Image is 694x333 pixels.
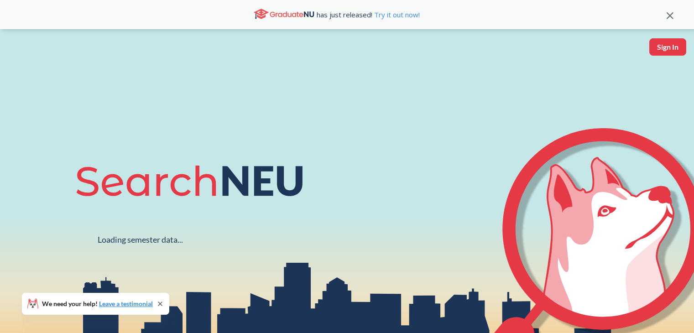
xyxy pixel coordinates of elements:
img: sandbox logo [9,38,31,66]
span: We need your help! [42,301,153,307]
a: Try it out now! [372,10,420,19]
button: Sign In [649,38,686,56]
span: has just released! [317,10,420,20]
a: sandbox logo [9,38,31,69]
div: Loading semester data... [98,234,183,245]
a: Leave a testimonial [99,300,153,307]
